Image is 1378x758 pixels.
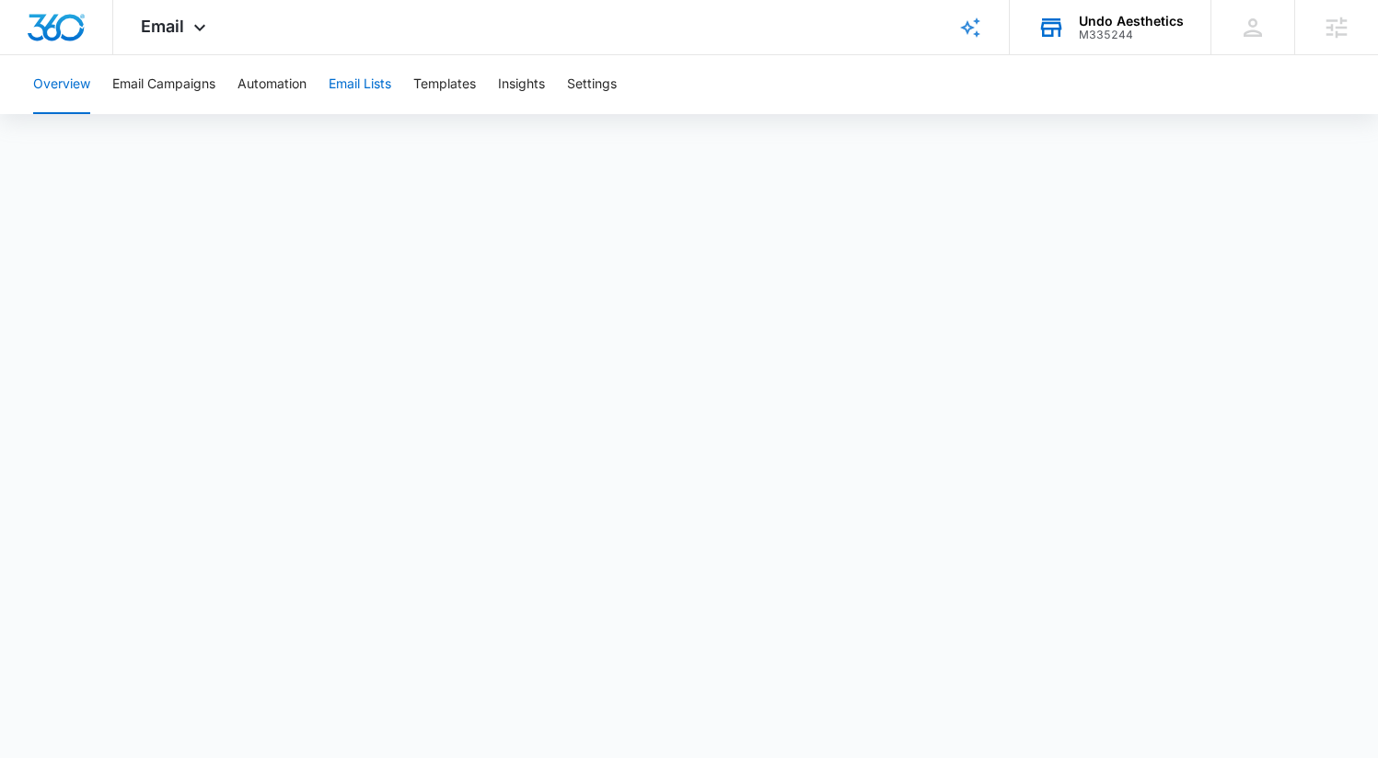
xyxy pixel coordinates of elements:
button: Settings [567,55,617,114]
button: Overview [33,55,90,114]
span: Email [141,17,184,36]
button: Templates [413,55,476,114]
button: Insights [498,55,545,114]
button: Email Lists [329,55,391,114]
div: account id [1079,29,1184,41]
div: account name [1079,14,1184,29]
button: Automation [237,55,307,114]
button: Email Campaigns [112,55,215,114]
